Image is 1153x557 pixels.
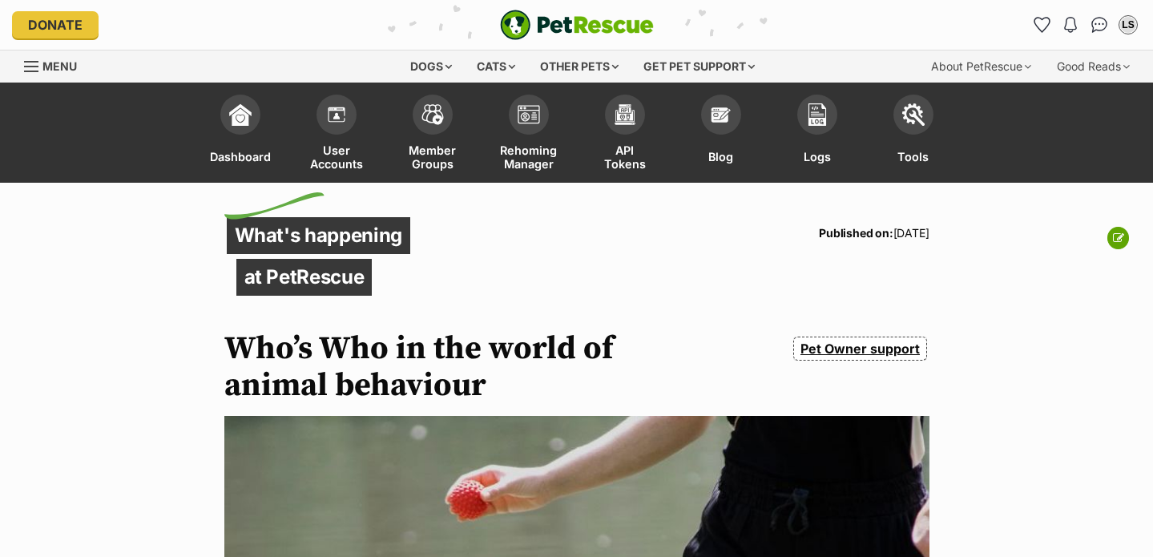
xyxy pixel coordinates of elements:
span: Logs [804,143,831,171]
img: group-profile-icon-3fa3cf56718a62981997c0bc7e787c4b2cf8bcc04b72c1350f741eb67cf2f40e.svg [518,105,540,124]
a: Donate [12,11,99,38]
a: Logs [769,87,865,183]
div: About PetRescue [920,50,1042,83]
span: User Accounts [308,143,365,171]
img: logo-e224e6f780fb5917bec1dbf3a21bbac754714ae5b6737aabdf751b685950b380.svg [500,10,654,40]
img: tools-icon-677f8b7d46040df57c17cb185196fc8e01b2b03676c49af7ba82c462532e62ee.svg [902,103,925,126]
img: members-icon-d6bcda0bfb97e5ba05b48644448dc2971f67d37433e5abca221da40c41542bd5.svg [325,103,348,126]
ul: Account quick links [1029,12,1141,38]
h1: Who’s Who in the world of animal behaviour [224,330,683,404]
span: Dashboard [210,143,271,171]
a: Member Groups [385,87,481,183]
strong: Published on: [819,226,893,240]
a: Pet Owner support [793,337,926,361]
img: blogs-icon-e71fceff818bbaa76155c998696f2ea9b8fc06abc828b24f45ee82a475c2fd99.svg [710,103,732,126]
div: Cats [466,50,526,83]
a: API Tokens [577,87,673,183]
p: at PetRescue [236,259,373,296]
div: Get pet support [632,50,766,83]
button: Notifications [1058,12,1083,38]
span: Tools [897,143,929,171]
a: PetRescue [500,10,654,40]
span: API Tokens [597,143,653,171]
div: Dogs [399,50,463,83]
span: Member Groups [405,143,461,171]
img: notifications-46538b983faf8c2785f20acdc204bb7945ddae34d4c08c2a6579f10ce5e182be.svg [1064,17,1077,33]
span: Menu [42,59,77,73]
span: Blog [708,143,733,171]
a: Rehoming Manager [481,87,577,183]
img: api-icon-849e3a9e6f871e3acf1f60245d25b4cd0aad652aa5f5372336901a6a67317bd8.svg [614,103,636,126]
a: Menu [24,50,88,79]
img: dashboard-icon-eb2f2d2d3e046f16d808141f083e7271f6b2e854fb5c12c21221c1fb7104beca.svg [229,103,252,126]
a: Tools [865,87,962,183]
button: My account [1115,12,1141,38]
a: Dashboard [192,87,288,183]
img: chat-41dd97257d64d25036548639549fe6c8038ab92f7586957e7f3b1b290dea8141.svg [1091,17,1108,33]
img: logs-icon-5bf4c29380941ae54b88474b1138927238aebebbc450bc62c8517511492d5a22.svg [806,103,828,126]
p: [DATE] [819,223,929,243]
a: User Accounts [288,87,385,183]
img: decorative flick [224,192,325,220]
div: LS [1120,17,1136,33]
div: Good Reads [1046,50,1141,83]
a: Blog [673,87,769,183]
a: Conversations [1086,12,1112,38]
div: Other pets [529,50,630,83]
img: team-members-icon-5396bd8760b3fe7c0b43da4ab00e1e3bb1a5d9ba89233759b79545d2d3fc5d0d.svg [421,104,444,125]
p: What's happening [227,217,411,254]
span: Rehoming Manager [500,143,557,171]
a: Favourites [1029,12,1054,38]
